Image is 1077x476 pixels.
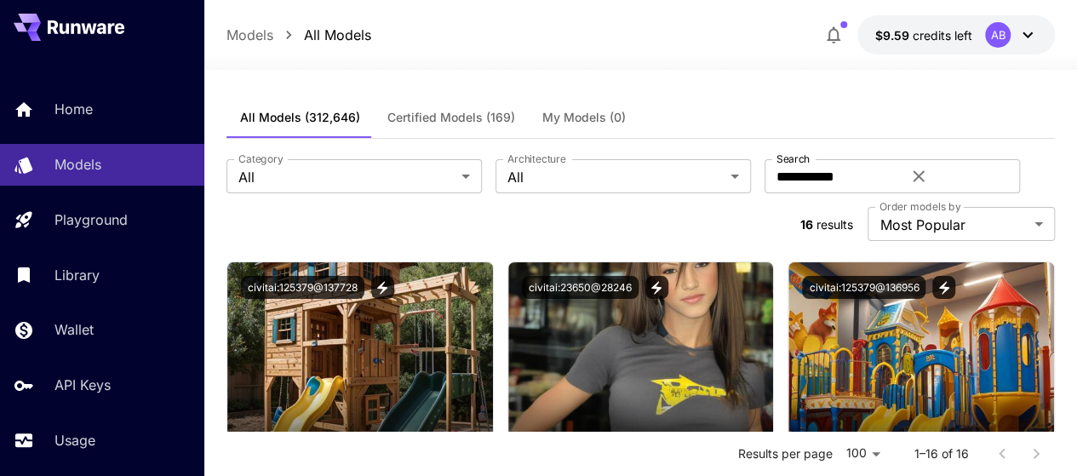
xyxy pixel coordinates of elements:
[645,276,668,299] button: View trigger words
[238,152,284,166] label: Category
[241,276,364,299] button: civitai:125379@137728
[387,110,515,125] span: Certified Models (169)
[54,209,128,230] p: Playground
[985,22,1011,48] div: AB
[226,25,371,45] nav: breadcrumb
[507,167,724,187] span: All
[802,276,925,299] button: civitai:125379@136956
[737,445,832,462] p: Results per page
[874,26,971,44] div: $9.585
[879,199,960,214] label: Order models by
[839,441,886,466] div: 100
[874,28,912,43] span: $9.59
[54,265,100,285] p: Library
[816,217,853,232] span: results
[54,319,94,340] p: Wallet
[304,25,371,45] a: All Models
[54,99,93,119] p: Home
[914,445,968,462] p: 1–16 of 16
[932,276,955,299] button: View trigger words
[54,154,101,175] p: Models
[240,110,360,125] span: All Models (312,646)
[542,110,626,125] span: My Models (0)
[912,28,971,43] span: credits left
[371,276,394,299] button: View trigger words
[507,152,565,166] label: Architecture
[776,152,810,166] label: Search
[54,430,95,450] p: Usage
[800,217,813,232] span: 16
[54,375,111,395] p: API Keys
[226,25,273,45] a: Models
[857,15,1055,54] button: $9.585AB
[238,167,455,187] span: All
[522,276,639,299] button: civitai:23650@28246
[879,215,1028,235] span: Most Popular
